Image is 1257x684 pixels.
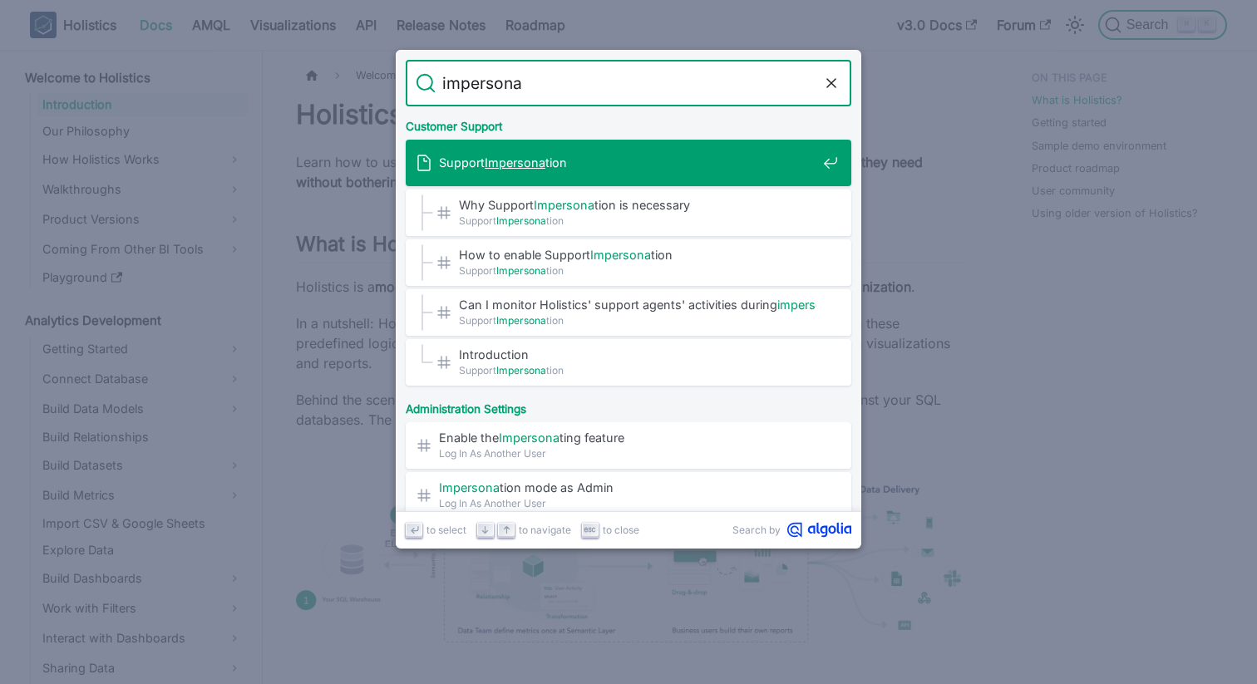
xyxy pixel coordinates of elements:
mark: Impersona [485,155,545,170]
span: Support tion [459,263,816,278]
svg: Escape key [584,524,596,536]
mark: Impersona [496,314,546,327]
span: to close [603,522,639,538]
span: to select [426,522,466,538]
span: Support tion [459,362,816,378]
span: Log In As Another User [439,445,816,461]
a: Why SupportImpersonation is necessary​SupportImpersonation [406,189,851,236]
a: Can I monitor Holistics' support agents' activities duringimpersonation process?​SupportImpersona... [406,289,851,336]
mark: Impersona [499,431,559,445]
svg: Arrow down [479,524,491,536]
mark: Impersona [496,264,546,277]
a: Impersonation mode as Admin​Log In As Another User [406,472,851,519]
svg: Enter key [408,524,421,536]
span: Can I monitor Holistics' support agents' activities during tion process?​ [459,297,816,312]
span: Introduction​ [459,347,816,362]
mark: Impersona [496,364,546,376]
span: to navigate [519,522,571,538]
span: Why Support tion is necessary​ [459,197,816,213]
div: Customer Support [402,106,855,140]
span: Search by [732,522,781,538]
mark: Impersona [439,480,500,495]
input: Search docs [436,60,821,106]
mark: impersona [777,298,837,312]
a: Search byAlgolia [732,522,851,538]
div: Administration Settings [402,389,855,422]
span: Support tion [459,312,816,328]
mark: Impersona [590,248,651,262]
span: Log In As Another User [439,495,816,511]
a: Enable theImpersonating feature​Log In As Another User [406,422,851,469]
mark: Impersona [534,198,594,212]
span: tion mode as Admin​ [439,480,816,495]
a: Introduction​SupportImpersonation [406,339,851,386]
a: SupportImpersonation [406,140,851,186]
span: Support tion [439,155,816,170]
button: Clear the query [821,73,841,93]
span: How to enable Support tion​ [459,247,816,263]
svg: Arrow up [500,524,513,536]
a: How to enable SupportImpersonation​SupportImpersonation [406,239,851,286]
span: Enable the ting feature​ [439,430,816,445]
svg: Algolia [787,522,851,538]
mark: Impersona [496,214,546,227]
span: Support tion [459,213,816,229]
